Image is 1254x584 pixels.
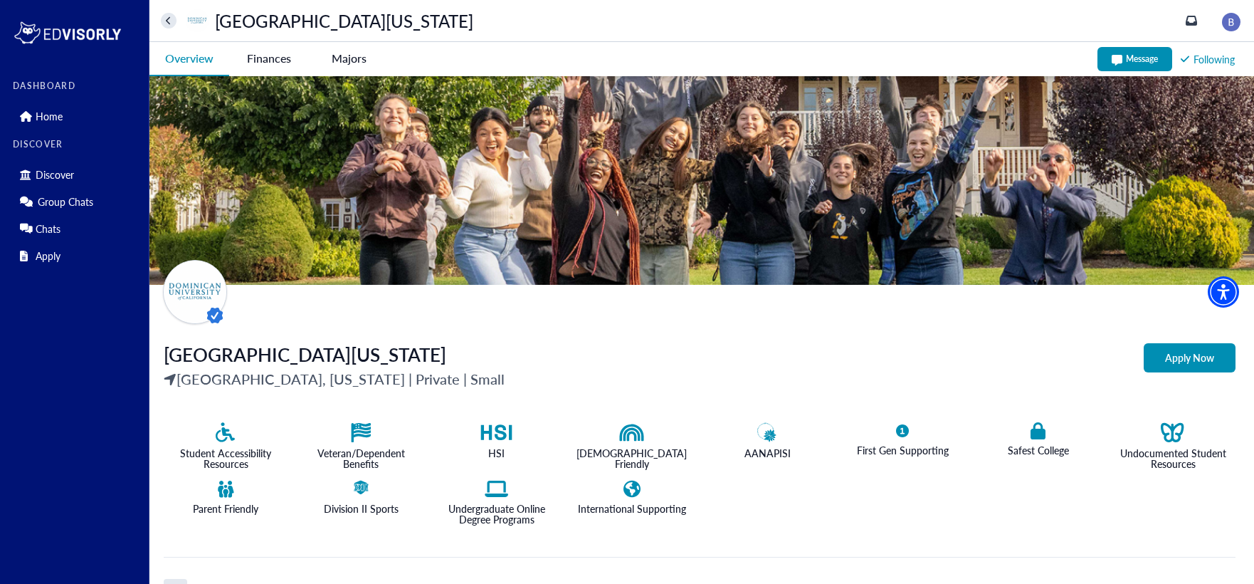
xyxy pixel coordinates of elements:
[1181,52,1235,67] div: Following
[38,196,93,208] p: Group Chats
[13,81,140,91] label: DASHBOARD
[1179,51,1236,68] button: Following
[13,140,140,150] label: DISCOVER
[1144,343,1235,372] button: Apply Now
[215,13,473,28] p: [GEOGRAPHIC_DATA][US_STATE]
[36,223,60,235] p: Chats
[164,368,505,390] p: [GEOGRAPHIC_DATA], [US_STATE] | Private | Small
[299,448,423,469] p: Veteran/Dependent Benefits
[36,250,60,262] p: Apply
[13,190,140,213] div: Group Chats
[488,448,505,459] p: HSI
[1097,47,1172,71] button: Message
[36,169,74,181] p: Discover
[13,19,122,47] img: logo
[13,244,140,267] div: Apply
[13,163,140,186] div: Discover
[186,9,209,32] img: universityName
[570,448,694,469] p: [DEMOGRAPHIC_DATA] Friendly
[435,504,559,525] p: Undergraduate Online Degree Programs
[161,13,176,28] button: home
[1186,15,1197,26] a: inbox
[13,217,140,240] div: Chats
[1208,276,1239,308] div: Accessibility Menu
[857,445,949,456] p: First Gen Supporting
[324,504,399,514] p: Division II Sports
[193,504,258,514] p: Parent Friendly
[149,42,229,76] button: Overview
[13,105,140,127] div: Home
[36,110,63,122] p: Home
[309,42,389,75] button: Majors
[744,448,791,459] p: AANAPISI
[163,260,227,324] img: universityName
[1112,448,1235,469] p: Undocumented Student Resources
[164,341,446,367] span: [GEOGRAPHIC_DATA][US_STATE]
[1008,445,1069,456] p: Safest College
[149,76,1254,285] img: A group of diverse people joyfully jumping and posing outdoors in front of a large house, surroun...
[164,448,288,469] p: Student Accessibility Resources
[1222,13,1240,31] img: image
[578,504,686,514] p: International Supporting
[229,42,309,75] button: Finances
